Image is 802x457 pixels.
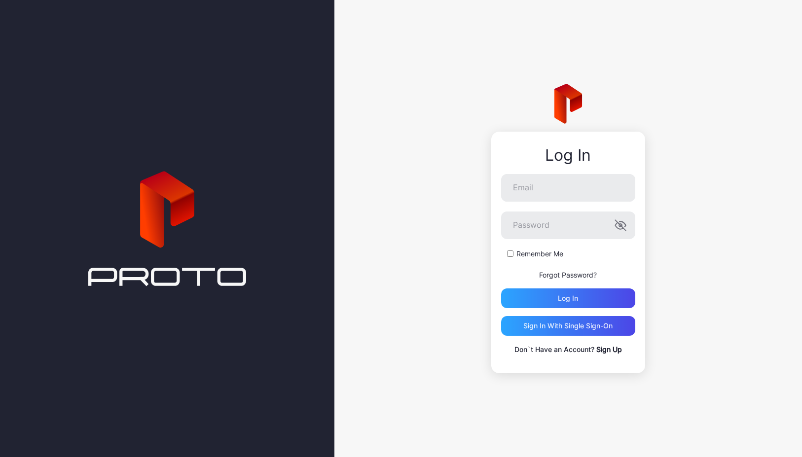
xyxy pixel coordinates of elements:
p: Don`t Have an Account? [501,344,635,355]
a: Sign Up [596,345,622,353]
label: Remember Me [516,249,563,259]
input: Password [501,211,635,239]
div: Log In [501,146,635,164]
a: Forgot Password? [539,271,597,279]
button: Password [615,219,626,231]
input: Email [501,174,635,202]
button: Sign in With Single Sign-On [501,316,635,336]
button: Log in [501,288,635,308]
div: Sign in With Single Sign-On [523,322,613,330]
div: Log in [558,294,578,302]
